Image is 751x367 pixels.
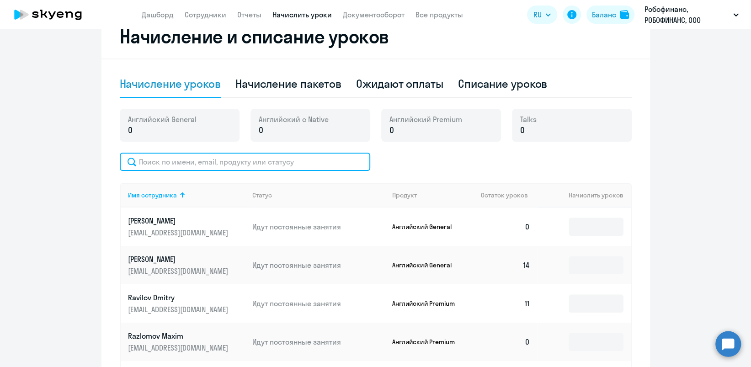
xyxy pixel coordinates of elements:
[389,124,394,136] span: 0
[527,5,557,24] button: RU
[392,299,461,308] p: Английский Premium
[640,4,743,26] button: Робофинанс, РОБОФИНАНС, ООО
[128,331,245,353] a: Razlomov Maxim[EMAIL_ADDRESS][DOMAIN_NAME]
[185,10,226,19] a: Сотрудники
[128,216,230,226] p: [PERSON_NAME]
[481,191,538,199] div: Остаток уроков
[259,114,329,124] span: Английский с Native
[237,10,261,19] a: Отчеты
[120,153,370,171] input: Поиск по имени, email, продукту или статусу
[343,10,405,19] a: Документооборот
[128,191,177,199] div: Имя сотрудника
[252,191,385,199] div: Статус
[128,216,245,238] a: [PERSON_NAME][EMAIL_ADDRESS][DOMAIN_NAME]
[235,76,341,91] div: Начисление пакетов
[128,293,230,303] p: Ravilov Dmitry
[120,26,632,48] h2: Начисление и списание уроков
[392,191,417,199] div: Продукт
[520,124,525,136] span: 0
[520,114,537,124] span: Talks
[586,5,634,24] button: Балансbalance
[128,191,245,199] div: Имя сотрудника
[644,4,730,26] p: Робофинанс, РОБОФИНАНС, ООО
[537,183,630,207] th: Начислить уроков
[128,293,245,314] a: Ravilov Dmitry[EMAIL_ADDRESS][DOMAIN_NAME]
[620,10,629,19] img: balance
[128,343,230,353] p: [EMAIL_ADDRESS][DOMAIN_NAME]
[120,76,221,91] div: Начисление уроков
[392,191,474,199] div: Продукт
[252,191,272,199] div: Статус
[474,323,538,361] td: 0
[415,10,463,19] a: Все продукты
[272,10,332,19] a: Начислить уроки
[474,246,538,284] td: 14
[128,331,230,341] p: Razlomov Maxim
[392,261,461,269] p: Английский General
[533,9,542,20] span: RU
[252,260,385,270] p: Идут постоянные занятия
[128,304,230,314] p: [EMAIL_ADDRESS][DOMAIN_NAME]
[128,266,230,276] p: [EMAIL_ADDRESS][DOMAIN_NAME]
[252,222,385,232] p: Идут постоянные занятия
[592,9,616,20] div: Баланс
[458,76,548,91] div: Списание уроков
[392,338,461,346] p: Английский Premium
[252,337,385,347] p: Идут постоянные занятия
[474,284,538,323] td: 11
[392,223,461,231] p: Английский General
[128,124,133,136] span: 0
[128,254,245,276] a: [PERSON_NAME][EMAIL_ADDRESS][DOMAIN_NAME]
[252,298,385,308] p: Идут постоянные занятия
[259,124,263,136] span: 0
[474,207,538,246] td: 0
[356,76,443,91] div: Ожидают оплаты
[481,191,528,199] span: Остаток уроков
[128,114,197,124] span: Английский General
[128,254,230,264] p: [PERSON_NAME]
[142,10,174,19] a: Дашборд
[128,228,230,238] p: [EMAIL_ADDRESS][DOMAIN_NAME]
[389,114,462,124] span: Английский Premium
